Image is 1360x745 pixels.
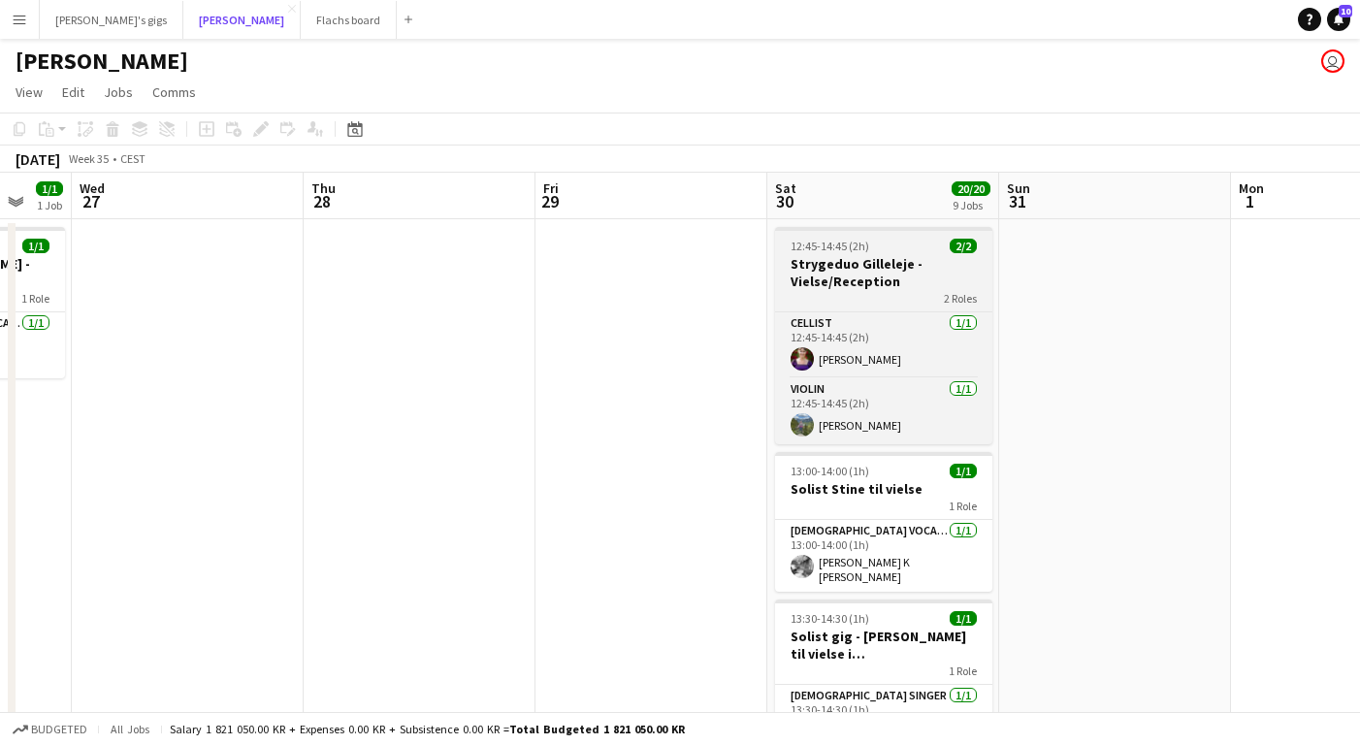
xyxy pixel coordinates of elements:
[104,83,133,101] span: Jobs
[96,80,141,105] a: Jobs
[62,83,84,101] span: Edit
[1327,8,1350,31] a: 10
[952,181,990,196] span: 20/20
[775,312,992,378] app-card-role: Cellist1/112:45-14:45 (2h)[PERSON_NAME]
[775,227,992,444] app-job-card: 12:45-14:45 (2h)2/2Strygeduo Gilleleje - Vielse/Reception2 RolesCellist1/112:45-14:45 (2h)[PERSON...
[543,179,559,197] span: Fri
[8,80,50,105] a: View
[775,378,992,444] app-card-role: Violin1/112:45-14:45 (2h)[PERSON_NAME]
[308,190,336,212] span: 28
[950,239,977,253] span: 2/2
[301,1,397,39] button: Flachs board
[311,179,336,197] span: Thu
[183,1,301,39] button: [PERSON_NAME]
[949,664,977,678] span: 1 Role
[1007,179,1030,197] span: Sun
[80,179,105,197] span: Wed
[120,151,146,166] div: CEST
[950,464,977,478] span: 1/1
[40,1,183,39] button: [PERSON_NAME]'s gigs
[36,181,63,196] span: 1/1
[21,291,49,306] span: 1 Role
[775,179,796,197] span: Sat
[152,83,196,101] span: Comms
[509,722,685,736] span: Total Budgeted 1 821 050.00 KR
[1236,190,1264,212] span: 1
[77,190,105,212] span: 27
[54,80,92,105] a: Edit
[775,520,992,592] app-card-role: [DEMOGRAPHIC_DATA] Vocal + guitar1/113:00-14:00 (1h)[PERSON_NAME] K [PERSON_NAME]
[1004,190,1030,212] span: 31
[775,628,992,663] h3: Solist gig - [PERSON_NAME] til vielse i [GEOGRAPHIC_DATA]
[944,291,977,306] span: 2 Roles
[31,723,87,736] span: Budgeted
[16,149,60,169] div: [DATE]
[37,198,62,212] div: 1 Job
[949,499,977,513] span: 1 Role
[1239,179,1264,197] span: Mon
[791,464,869,478] span: 13:00-14:00 (1h)
[107,722,153,736] span: All jobs
[22,239,49,253] span: 1/1
[953,198,989,212] div: 9 Jobs
[950,611,977,626] span: 1/1
[1321,49,1344,73] app-user-avatar: Asger Søgaard Hajslund
[772,190,796,212] span: 30
[791,611,869,626] span: 13:30-14:30 (1h)
[775,480,992,498] h3: Solist Stine til vielse
[64,151,113,166] span: Week 35
[170,722,685,736] div: Salary 1 821 050.00 KR + Expenses 0.00 KR + Subsistence 0.00 KR =
[540,190,559,212] span: 29
[10,719,90,740] button: Budgeted
[775,452,992,592] app-job-card: 13:00-14:00 (1h)1/1Solist Stine til vielse1 Role[DEMOGRAPHIC_DATA] Vocal + guitar1/113:00-14:00 (...
[775,255,992,290] h3: Strygeduo Gilleleje - Vielse/Reception
[16,83,43,101] span: View
[16,47,188,76] h1: [PERSON_NAME]
[1339,5,1352,17] span: 10
[145,80,204,105] a: Comms
[791,239,869,253] span: 12:45-14:45 (2h)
